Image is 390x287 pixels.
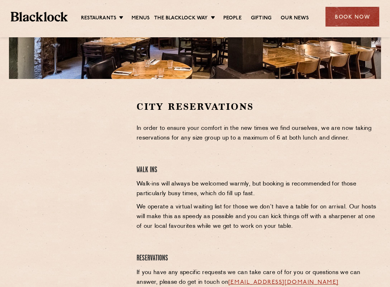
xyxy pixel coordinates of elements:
[137,100,381,113] h2: City Reservations
[137,254,381,263] h4: Reservations
[137,165,381,175] h4: Walk Ins
[132,15,149,23] a: Menus
[11,12,68,22] img: BL_Textured_Logo-footer-cropped.svg
[325,7,379,27] div: Book Now
[137,179,381,199] p: Walk-ins will always be welcomed warmly, but booking is recommended for those particularly busy t...
[223,15,242,23] a: People
[154,15,208,23] a: The Blacklock Way
[81,15,116,23] a: Restaurants
[228,279,339,285] a: [EMAIL_ADDRESS][DOMAIN_NAME]
[137,202,381,231] p: We operate a virtual waiting list for those we don’t have a table for on arrival. Our hosts will ...
[137,124,381,143] p: In order to ensure your comfort in the new times we find ourselves, we are now taking reservation...
[27,100,108,208] iframe: OpenTable make booking widget
[251,15,271,23] a: Gifting
[281,15,309,23] a: Our News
